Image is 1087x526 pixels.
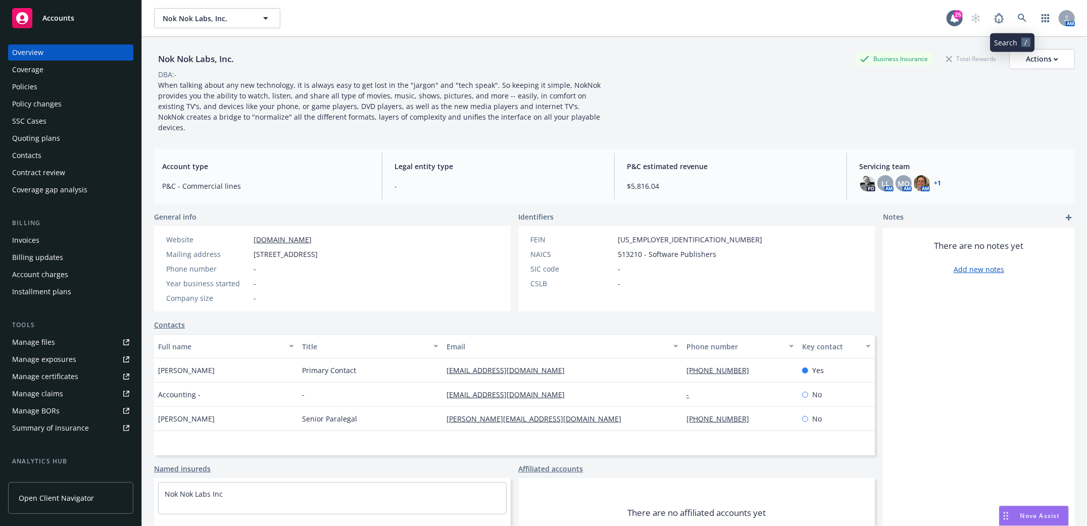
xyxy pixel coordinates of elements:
[8,218,133,228] div: Billing
[8,44,133,61] a: Overview
[12,182,87,198] div: Coverage gap analysis
[154,212,196,222] span: General info
[812,413,822,424] span: No
[12,113,46,129] div: SSC Cases
[8,351,133,367] a: Manage exposures
[165,489,223,499] a: Nok Nok Labs Inc
[12,351,76,367] div: Manage exposures
[302,413,357,424] span: Senior Paralegal
[531,264,614,274] div: SIC code
[686,414,757,424] a: [PHONE_NUMBER]
[12,62,43,78] div: Coverage
[859,161,1067,172] span: Servicing team
[162,181,370,191] span: P&C - Commercial lines
[12,369,78,385] div: Manage certificates
[12,130,60,146] div: Quoting plans
[1009,49,1075,69] button: Actions
[442,334,683,358] button: Email
[298,334,442,358] button: Title
[8,130,133,146] a: Quoting plans
[519,212,554,222] span: Identifiers
[254,235,312,244] a: [DOMAIN_NAME]
[531,278,614,289] div: CSLB
[154,52,238,66] div: Nok Nok Labs, Inc.
[254,278,256,289] span: -
[999,506,1069,526] button: Nova Assist
[166,234,250,245] div: Website
[158,389,201,400] span: Accounting -
[302,389,305,400] span: -
[8,470,133,487] a: Loss summary generator
[8,96,133,112] a: Policy changes
[8,403,133,419] a: Manage BORs
[12,267,68,283] div: Account charges
[158,80,603,132] span: When talking about any new technology, it is always easy to get lost in the "jargon" and "tech sp...
[447,365,573,375] a: [EMAIL_ADDRESS][DOMAIN_NAME]
[914,175,930,191] img: photo
[12,403,60,419] div: Manage BORs
[302,341,427,352] div: Title
[855,52,933,65] div: Business Insurance
[163,13,250,24] span: Nok Nok Labs, Inc.
[627,161,834,172] span: P&C estimated revenue
[883,212,904,224] span: Notes
[686,390,697,399] a: -
[166,249,250,259] div: Mailing address
[12,44,43,61] div: Overview
[42,14,74,22] span: Accounts
[154,8,280,28] button: Nok Nok Labs, Inc.
[686,341,782,352] div: Phone number
[519,463,583,474] a: Affiliated accounts
[8,182,133,198] a: Coverage gap analysis
[881,178,890,189] span: LL
[12,470,96,487] div: Loss summary generator
[8,249,133,266] a: Billing updates
[618,234,763,245] span: [US_EMPLOYER_IDENTIFICATION_NUMBER]
[627,181,834,191] span: $5,816.04
[162,161,370,172] span: Account type
[158,365,215,376] span: [PERSON_NAME]
[394,161,602,172] span: Legal entity type
[154,320,185,330] a: Contacts
[8,232,133,248] a: Invoices
[394,181,602,191] span: -
[12,420,89,436] div: Summary of insurance
[19,493,94,503] span: Open Client Navigator
[154,463,211,474] a: Named insureds
[941,52,1001,65] div: Total Rewards
[1020,511,1060,520] span: Nova Assist
[154,334,298,358] button: Full name
[1012,8,1032,28] a: Search
[812,389,822,400] span: No
[8,456,133,466] div: Analytics hub
[158,341,283,352] div: Full name
[158,413,215,424] span: [PERSON_NAME]
[8,165,133,181] a: Contract review
[166,264,250,274] div: Phone number
[989,8,1009,28] a: Report a Bug
[12,232,39,248] div: Invoices
[12,147,41,164] div: Contacts
[531,249,614,259] div: NAICS
[859,175,875,191] img: photo
[302,365,356,376] span: Primary Contact
[166,293,250,303] div: Company size
[1035,8,1056,28] a: Switch app
[618,278,621,289] span: -
[8,420,133,436] a: Summary of insurance
[12,386,63,402] div: Manage claims
[686,365,757,375] a: [PHONE_NUMBER]
[1000,506,1012,525] div: Drag to move
[934,240,1024,252] span: There are no notes yet
[954,10,963,19] div: 25
[812,365,824,376] span: Yes
[8,147,133,164] a: Contacts
[447,341,668,352] div: Email
[12,165,65,181] div: Contract review
[8,386,133,402] a: Manage claims
[802,341,860,352] div: Key contact
[8,369,133,385] a: Manage certificates
[1026,49,1058,69] div: Actions
[254,249,318,259] span: [STREET_ADDRESS]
